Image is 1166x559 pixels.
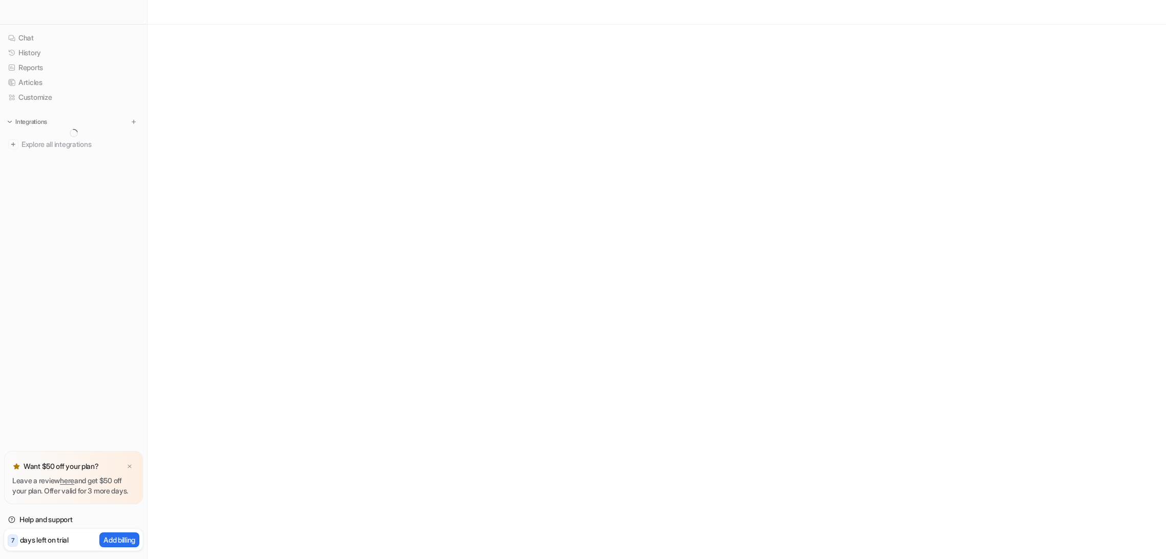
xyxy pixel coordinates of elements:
[4,137,143,152] a: Explore all integrations
[11,536,14,545] p: 7
[4,60,143,75] a: Reports
[4,117,50,127] button: Integrations
[6,118,13,125] img: expand menu
[12,462,20,470] img: star
[12,476,135,496] p: Leave a review and get $50 off your plan. Offer valid for 3 more days.
[4,90,143,104] a: Customize
[24,461,99,471] p: Want $50 off your plan?
[4,512,143,527] a: Help and support
[130,118,137,125] img: menu_add.svg
[4,46,143,60] a: History
[8,139,18,149] img: explore all integrations
[20,534,69,545] p: days left on trial
[4,31,143,45] a: Chat
[103,534,135,545] p: Add billing
[127,463,133,470] img: x
[4,75,143,90] a: Articles
[15,118,47,126] p: Integrations
[99,532,139,547] button: Add billing
[22,136,139,153] span: Explore all integrations
[60,476,74,485] a: here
